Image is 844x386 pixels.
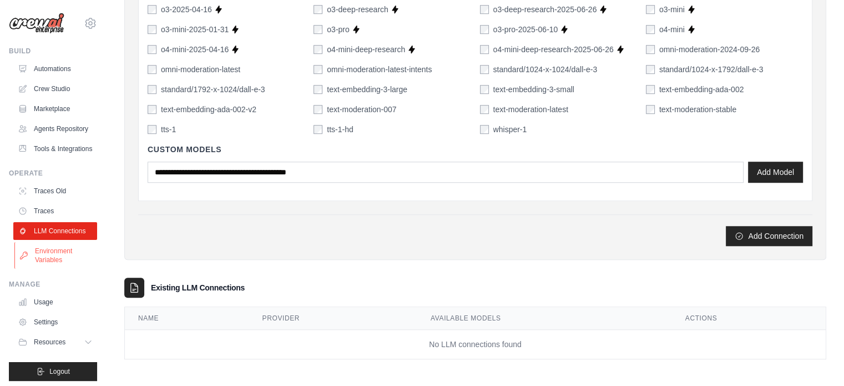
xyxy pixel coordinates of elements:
a: Crew Studio [13,80,97,98]
input: o3-pro-2025-06-10 [480,25,489,34]
label: text-moderation-stable [659,104,736,115]
label: omni-moderation-latest [161,64,240,75]
input: o3-pro [314,25,322,34]
th: Provider [249,307,417,330]
input: omni-moderation-latest [148,65,156,74]
input: o4-mini-deep-research [314,45,322,54]
label: standard/1024-x-1792/dall-e-3 [659,64,764,75]
button: Logout [9,362,97,381]
input: text-embedding-ada-002 [646,85,655,94]
input: tts-1 [148,125,156,134]
input: o4-mini [646,25,655,34]
h4: Custom Models [148,144,803,155]
input: standard/1024-x-1792/dall-e-3 [646,65,655,74]
a: Tools & Integrations [13,140,97,158]
th: Actions [672,307,826,330]
input: o3-deep-research [314,5,322,14]
label: omni-moderation-2024-09-26 [659,44,760,55]
label: o4-mini-deep-research [327,44,405,55]
label: text-embedding-3-small [493,84,574,95]
a: Settings [13,313,97,331]
label: tts-1 [161,124,176,135]
label: omni-moderation-latest-intents [327,64,432,75]
input: whisper-1 [480,125,489,134]
a: Traces [13,202,97,220]
input: standard/1024-x-1024/dall-e-3 [480,65,489,74]
input: standard/1792-x-1024/dall-e-3 [148,85,156,94]
label: o3-pro-2025-06-10 [493,24,558,35]
div: Operate [9,169,97,178]
label: o3-pro [327,24,349,35]
label: text-embedding-3-large [327,84,407,95]
button: Resources [13,333,97,351]
th: Name [125,307,249,330]
label: o3-deep-research-2025-06-26 [493,4,597,15]
label: whisper-1 [493,124,527,135]
label: o4-mini-2025-04-16 [161,44,229,55]
input: text-moderation-stable [646,105,655,114]
label: text-moderation-latest [493,104,568,115]
div: Manage [9,280,97,289]
label: standard/1792-x-1024/dall-e-3 [161,84,265,95]
label: o3-2025-04-16 [161,4,212,15]
label: standard/1024-x-1024/dall-e-3 [493,64,598,75]
input: text-embedding-3-large [314,85,322,94]
label: text-embedding-ada-002-v2 [161,104,256,115]
input: omni-moderation-2024-09-26 [646,45,655,54]
label: o4-mini-deep-research-2025-06-26 [493,44,614,55]
button: Add Connection [726,226,812,246]
a: LLM Connections [13,222,97,240]
input: o3-mini [646,5,655,14]
input: text-moderation-latest [480,105,489,114]
input: o3-deep-research-2025-06-26 [480,5,489,14]
input: o4-mini-2025-04-16 [148,45,156,54]
a: Environment Variables [14,242,98,269]
span: Logout [49,367,70,376]
label: text-embedding-ada-002 [659,84,744,95]
label: o3-mini-2025-01-31 [161,24,229,35]
label: o3-mini [659,4,685,15]
input: o4-mini-deep-research-2025-06-26 [480,45,489,54]
label: tts-1-hd [327,124,353,135]
a: Usage [13,293,97,311]
button: Add Model [748,162,803,183]
input: text-moderation-007 [314,105,322,114]
a: Traces Old [13,182,97,200]
a: Agents Repository [13,120,97,138]
label: o4-mini [659,24,685,35]
td: No LLM connections found [125,330,826,359]
label: text-moderation-007 [327,104,396,115]
th: Available Models [417,307,672,330]
input: tts-1-hd [314,125,322,134]
a: Marketplace [13,100,97,118]
input: o3-2025-04-16 [148,5,156,14]
div: Build [9,47,97,56]
span: Resources [34,338,65,347]
input: text-embedding-ada-002-v2 [148,105,156,114]
input: o3-mini-2025-01-31 [148,25,156,34]
input: omni-moderation-latest-intents [314,65,322,74]
h3: Existing LLM Connections [151,282,245,293]
input: text-embedding-3-small [480,85,489,94]
label: o3-deep-research [327,4,388,15]
a: Automations [13,60,97,78]
img: Logo [9,13,64,34]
